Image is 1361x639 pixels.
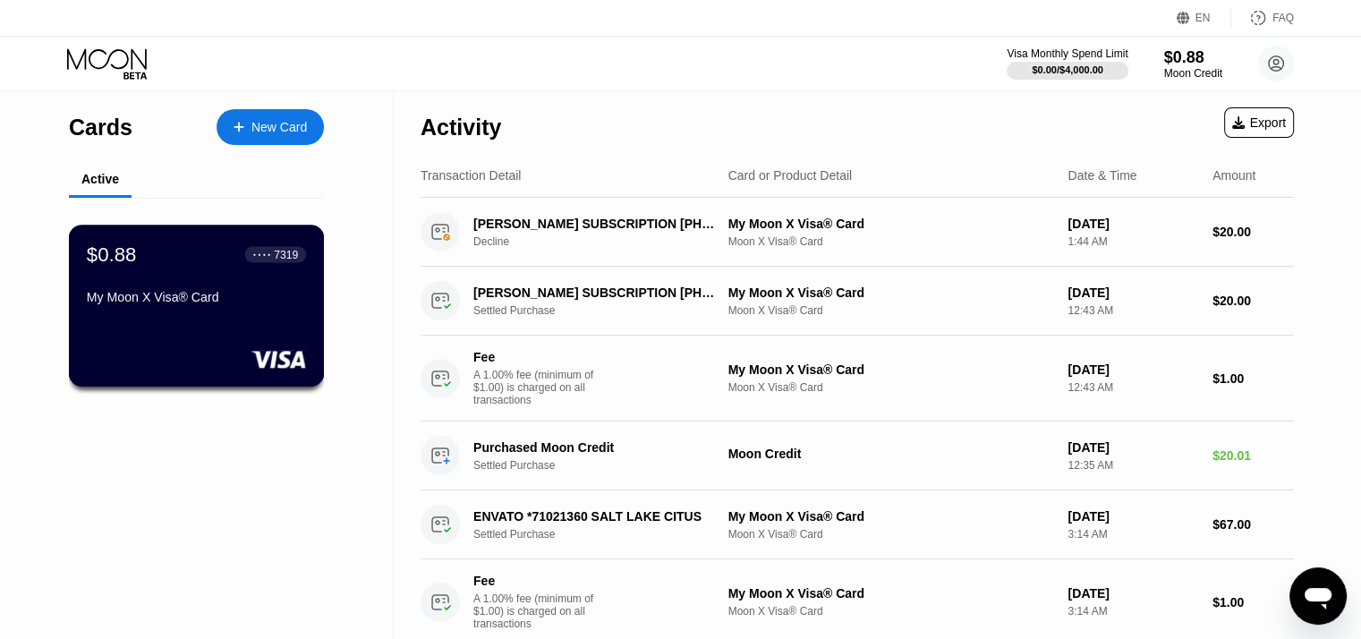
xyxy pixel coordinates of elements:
[1177,9,1231,27] div: EN
[1164,48,1222,67] div: $0.88
[421,115,501,141] div: Activity
[1164,48,1222,80] div: $0.88Moon Credit
[251,120,307,135] div: New Card
[1068,528,1198,541] div: 3:14 AM
[728,528,1054,541] div: Moon X Visa® Card
[1068,362,1198,377] div: [DATE]
[1068,304,1198,317] div: 12:43 AM
[1195,12,1211,24] div: EN
[1032,64,1103,75] div: $0.00 / $4,000.00
[1212,168,1255,183] div: Amount
[728,235,1054,248] div: Moon X Visa® Card
[1289,567,1347,625] iframe: Button to launch messaging window
[728,586,1054,601] div: My Moon X Visa® Card
[274,248,298,260] div: 7319
[1212,448,1294,463] div: $20.01
[473,285,719,300] div: [PERSON_NAME] SUBSCRIPTION [PHONE_NUMBER] US
[728,362,1054,377] div: My Moon X Visa® Card
[253,251,271,257] div: ● ● ● ●
[1068,440,1198,455] div: [DATE]
[421,336,1294,422] div: FeeA 1.00% fee (minimum of $1.00) is charged on all transactionsMy Moon X Visa® CardMoon X Visa® ...
[1007,47,1127,60] div: Visa Monthly Spend Limit
[473,369,608,406] div: A 1.00% fee (minimum of $1.00) is charged on all transactions
[473,509,719,524] div: ENVATO *71021360 SALT LAKE CITUS
[473,304,737,317] div: Settled Purchase
[473,592,608,630] div: A 1.00% fee (minimum of $1.00) is charged on all transactions
[87,243,137,266] div: $0.88
[473,528,737,541] div: Settled Purchase
[421,267,1294,336] div: [PERSON_NAME] SUBSCRIPTION [PHONE_NUMBER] USSettled PurchaseMy Moon X Visa® CardMoon X Visa® Card...
[728,605,1054,618] div: Moon X Visa® Card
[421,490,1294,559] div: ENVATO *71021360 SALT LAKE CITUSSettled PurchaseMy Moon X Visa® CardMoon X Visa® Card[DATE]3:14 A...
[81,172,119,186] div: Active
[1212,294,1294,308] div: $20.00
[728,509,1054,524] div: My Moon X Visa® Card
[1068,605,1198,618] div: 3:14 AM
[1068,235,1198,248] div: 1:44 AM
[1068,586,1198,601] div: [DATE]
[1212,595,1294,609] div: $1.00
[421,422,1294,490] div: Purchased Moon CreditSettled PurchaseMoon Credit[DATE]12:35 AM$20.01
[728,168,853,183] div: Card or Product Detail
[1212,225,1294,239] div: $20.00
[473,217,719,231] div: [PERSON_NAME] SUBSCRIPTION [PHONE_NUMBER] US
[70,226,323,386] div: $0.88● ● ● ●7319My Moon X Visa® Card
[1007,47,1127,80] div: Visa Monthly Spend Limit$0.00/$4,000.00
[1068,509,1198,524] div: [DATE]
[1212,371,1294,386] div: $1.00
[1068,381,1198,394] div: 12:43 AM
[69,115,132,141] div: Cards
[1068,459,1198,472] div: 12:35 AM
[728,381,1054,394] div: Moon X Visa® Card
[473,440,719,455] div: Purchased Moon Credit
[1231,9,1294,27] div: FAQ
[1068,285,1198,300] div: [DATE]
[421,198,1294,267] div: [PERSON_NAME] SUBSCRIPTION [PHONE_NUMBER] USDeclineMy Moon X Visa® CardMoon X Visa® Card[DATE]1:4...
[728,217,1054,231] div: My Moon X Visa® Card
[1212,517,1294,532] div: $67.00
[1272,12,1294,24] div: FAQ
[728,304,1054,317] div: Moon X Visa® Card
[473,574,599,588] div: Fee
[728,285,1054,300] div: My Moon X Visa® Card
[1232,115,1286,130] div: Export
[1068,217,1198,231] div: [DATE]
[87,290,306,304] div: My Moon X Visa® Card
[217,109,324,145] div: New Card
[1068,168,1136,183] div: Date & Time
[1164,67,1222,80] div: Moon Credit
[473,235,737,248] div: Decline
[421,168,521,183] div: Transaction Detail
[728,447,1054,461] div: Moon Credit
[473,350,599,364] div: Fee
[473,459,737,472] div: Settled Purchase
[1224,107,1294,138] div: Export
